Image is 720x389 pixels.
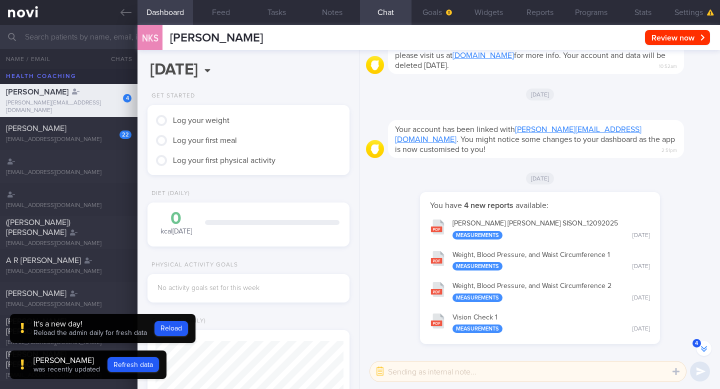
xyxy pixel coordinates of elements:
[452,51,514,59] a: [DOMAIN_NAME]
[526,88,554,100] span: [DATE]
[452,262,502,270] div: Measurements
[661,144,677,154] span: 2:51pm
[157,284,339,293] div: No activity goals set for this week
[425,275,655,307] button: Weight, Blood Pressure, and Waist Circumference 2 Measurements [DATE]
[632,232,650,239] div: [DATE]
[526,172,554,184] span: [DATE]
[6,88,68,96] span: [PERSON_NAME]
[6,218,70,236] span: ([PERSON_NAME]) [PERSON_NAME]
[395,125,675,153] span: Your account has been linked with . You might notice some changes to your dashboard as the app is...
[6,169,131,176] div: [EMAIL_ADDRESS][DOMAIN_NAME]
[6,372,131,379] div: [EMAIL_ADDRESS][DOMAIN_NAME]
[452,324,502,333] div: Measurements
[33,319,147,329] div: It's a new day!
[6,289,66,297] span: [PERSON_NAME]
[157,210,195,236] div: kcal [DATE]
[452,313,650,333] div: Vision Check 1
[632,294,650,302] div: [DATE]
[395,41,665,69] span: Otherwise, do note that is only for patients of [GEOGRAPHIC_DATA] – please visit us at for more i...
[6,256,81,264] span: A R [PERSON_NAME]
[692,339,701,347] span: 4
[123,94,131,102] div: 4
[425,213,655,244] button: [PERSON_NAME] [PERSON_NAME] SISON_12092025 Measurements [DATE]
[147,190,190,197] div: Diet (Daily)
[425,307,655,338] button: Vision Check 1 Measurements [DATE]
[452,231,502,239] div: Measurements
[462,201,515,209] strong: 4 new reports
[6,240,131,247] div: [EMAIL_ADDRESS][DOMAIN_NAME]
[6,202,131,209] div: [EMAIL_ADDRESS][DOMAIN_NAME]
[452,219,650,239] div: [PERSON_NAME] [PERSON_NAME] SISON_ 12092025
[6,301,131,308] div: [EMAIL_ADDRESS][DOMAIN_NAME]
[33,366,100,373] span: was recently updated
[696,341,711,356] button: 4
[632,263,650,270] div: [DATE]
[170,32,263,44] span: [PERSON_NAME]
[430,200,650,210] p: You have available:
[119,130,131,139] div: 22
[659,60,677,70] span: 10:52am
[632,325,650,333] div: [DATE]
[6,99,131,114] div: [PERSON_NAME][EMAIL_ADDRESS][DOMAIN_NAME]
[452,282,650,302] div: Weight, Blood Pressure, and Waist Circumference 2
[6,136,131,143] div: [EMAIL_ADDRESS][DOMAIN_NAME]
[147,92,195,100] div: Get Started
[135,19,165,57] div: NKS
[6,124,66,132] span: [PERSON_NAME]
[157,210,195,227] div: 0
[452,293,502,302] div: Measurements
[97,49,137,69] button: Chats
[645,30,710,45] button: Review now
[452,251,650,271] div: Weight, Blood Pressure, and Waist Circumference 1
[6,268,131,275] div: [EMAIL_ADDRESS][DOMAIN_NAME]
[33,329,147,336] span: Reload the admin daily for fresh data
[147,261,238,269] div: Physical Activity Goals
[154,321,188,336] button: Reload
[107,357,159,372] button: Refresh data
[395,125,641,143] a: [PERSON_NAME][EMAIL_ADDRESS][DOMAIN_NAME]
[425,244,655,276] button: Weight, Blood Pressure, and Waist Circumference 1 Measurements [DATE]
[6,339,131,346] div: [EMAIL_ADDRESS][DOMAIN_NAME]
[6,317,66,335] span: [PERSON_NAME] [PERSON_NAME]
[6,350,66,368] span: [PERSON_NAME] [PERSON_NAME]
[33,355,100,365] div: [PERSON_NAME]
